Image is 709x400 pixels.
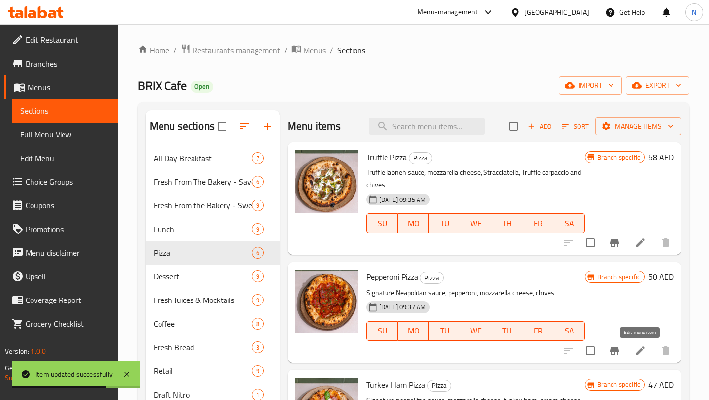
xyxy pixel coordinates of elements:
span: Restaurants management [193,44,280,56]
button: Branch-specific-item [603,339,626,363]
button: export [626,76,689,95]
button: TH [491,321,522,341]
span: Select to update [580,340,601,361]
div: Dessert9 [146,265,280,288]
span: Get support on: [5,362,50,374]
span: Version: [5,345,29,358]
span: 1.0.0 [31,345,46,358]
span: Pizza [420,272,443,284]
span: TH [495,324,518,338]
span: TU [433,216,456,231]
span: Pizza [409,152,432,164]
div: Coffee8 [146,312,280,335]
span: 7 [252,154,263,163]
div: Fresh From The Bakery - Savory6 [146,170,280,194]
div: Fresh Bread [154,341,252,353]
span: 9 [252,225,263,234]
div: Lunch9 [146,217,280,241]
div: Open [191,81,213,93]
li: / [284,44,288,56]
div: Fresh From The Bakery - Savory [154,176,252,188]
button: WE [460,321,491,341]
a: Edit Menu [12,146,118,170]
a: Restaurants management [181,44,280,57]
div: Pizza [427,380,451,392]
div: Fresh From the Bakery - Sweet9 [146,194,280,217]
div: Item updated successfully [35,369,113,380]
span: Truffle Pizza [366,150,407,165]
a: Full Menu View [12,123,118,146]
button: TH [491,213,522,233]
span: BRIX Cafe [138,74,187,97]
button: Branch-specific-item [603,231,626,255]
button: MO [398,213,429,233]
p: Signature Neapolitan sauce, pepperoni, mozzarella cheese, chives [366,287,585,299]
span: Manage items [603,120,674,133]
div: items [252,365,264,377]
a: Menu disclaimer [4,241,118,265]
a: Coupons [4,194,118,217]
nav: breadcrumb [138,44,689,57]
span: Pepperoni Pizza [366,269,418,284]
span: 3 [252,343,263,352]
button: TU [429,213,460,233]
span: Dessert [154,270,252,282]
img: Truffle Pizza [295,150,358,213]
span: Coupons [26,200,110,211]
span: Sort sections [232,114,256,138]
span: Menus [303,44,326,56]
span: 8 [252,319,263,329]
a: Promotions [4,217,118,241]
span: Sort items [555,119,595,134]
button: FR [522,213,553,233]
div: items [252,247,264,259]
button: WE [460,213,491,233]
button: import [559,76,622,95]
span: Sort [562,121,589,132]
span: Upsell [26,270,110,282]
span: SA [557,216,580,231]
div: items [252,341,264,353]
span: 9 [252,272,263,281]
span: Promotions [26,223,110,235]
span: Sections [337,44,365,56]
button: Manage items [595,117,681,135]
div: All Day Breakfast [154,152,252,164]
div: Menu-management [418,6,478,18]
a: Choice Groups [4,170,118,194]
span: FR [526,216,549,231]
span: N [692,7,696,18]
a: Upsell [4,265,118,288]
span: [DATE] 09:35 AM [375,195,430,204]
h6: 58 AED [648,150,674,164]
span: 9 [252,296,263,305]
span: 1 [252,390,263,400]
div: items [252,200,264,211]
span: Add item [524,119,555,134]
button: SA [553,321,584,341]
span: Lunch [154,223,252,235]
span: 6 [252,248,263,258]
span: Branch specific [593,380,644,389]
button: Add section [256,114,280,138]
span: SU [371,216,394,231]
div: Fresh From the Bakery - Sweet [154,200,252,211]
span: Full Menu View [20,129,110,140]
span: Branch specific [593,272,644,282]
div: Pizza6 [146,241,280,265]
span: Retail [154,365,252,377]
h2: Menu items [288,119,341,133]
div: items [252,318,264,330]
span: Choice Groups [26,176,110,188]
span: MO [402,216,425,231]
button: FR [522,321,553,341]
h6: 47 AED [648,378,674,392]
span: WE [464,324,487,338]
span: import [567,79,614,92]
div: Pizza [154,247,252,259]
span: Branches [26,58,110,69]
a: Edit menu item [634,237,646,249]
